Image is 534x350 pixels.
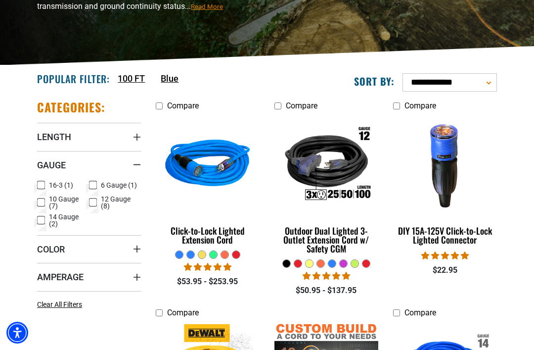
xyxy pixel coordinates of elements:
span: Amperage [37,271,84,283]
div: Accessibility Menu [6,322,28,344]
span: Clear All Filters [37,300,82,308]
div: $50.95 - $137.95 [274,285,378,297]
span: Compare [167,308,199,317]
a: Outdoor Dual Lighted 3-Outlet Extension Cord w/ Safety CGM Outdoor Dual Lighted 3-Outlet Extensio... [274,115,378,259]
span: Compare [286,101,317,110]
label: Sort by: [354,75,395,88]
a: 100 FT [118,72,145,85]
span: 16-3 (1) [49,182,73,189]
summary: Color [37,235,141,263]
a: DIY 15A-125V Click-to-Lock Lighted Connector DIY 15A-125V Click-to-Lock Lighted Connector [393,115,497,250]
a: Blue [161,72,178,85]
span: Color [37,244,65,255]
span: 4.84 stars [421,251,469,260]
img: Outdoor Dual Lighted 3-Outlet Extension Cord w/ Safety CGM [273,117,380,213]
div: $22.95 [393,264,497,276]
div: Outdoor Dual Lighted 3-Outlet Extension Cord w/ Safety CGM [274,226,378,253]
span: 10 Gauge (7) [49,196,85,209]
a: blue Click-to-Lock Lighted Extension Cord [156,115,260,250]
h2: Popular Filter: [37,72,110,85]
span: 12 Gauge (8) [101,196,137,209]
img: blue [154,117,261,213]
summary: Gauge [37,151,141,179]
span: 4.87 stars [184,262,231,272]
span: 14 Gauge (2) [49,213,85,227]
a: Clear All Filters [37,300,86,310]
img: DIY 15A-125V Click-to-Lock Lighted Connector [392,117,498,213]
span: Length [37,131,71,143]
summary: Length [37,123,141,150]
span: Compare [404,101,436,110]
span: Compare [167,101,199,110]
div: Click-to-Lock Lighted Extension Cord [156,226,260,244]
summary: Amperage [37,263,141,291]
span: Read More [191,3,223,10]
span: 6 Gauge (1) [101,182,137,189]
span: Gauge [37,159,66,171]
div: $53.95 - $253.95 [156,276,260,288]
h2: Categories: [37,100,105,115]
span: Compare [404,308,436,317]
div: DIY 15A-125V Click-to-Lock Lighted Connector [393,226,497,244]
span: 4.80 stars [303,271,350,281]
